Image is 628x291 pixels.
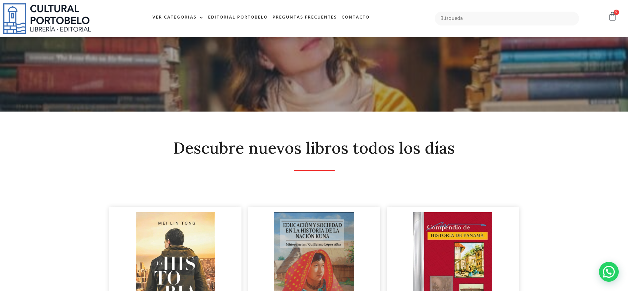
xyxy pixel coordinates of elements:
h2: Descubre nuevos libros todos los días [109,139,519,157]
a: Contacto [339,11,372,25]
span: 0 [614,10,619,15]
a: Editorial Portobelo [206,11,270,25]
div: WhatsApp contact [599,262,619,282]
input: Búsqueda [435,12,579,25]
a: Preguntas frecuentes [270,11,339,25]
a: 0 [608,12,617,21]
a: Ver Categorías [150,11,206,25]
